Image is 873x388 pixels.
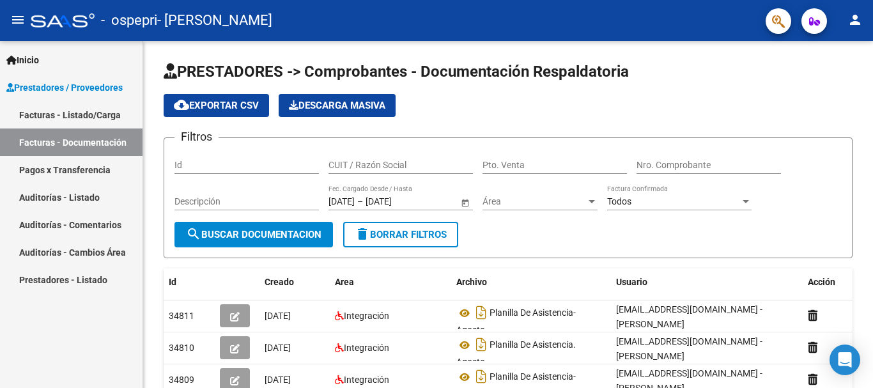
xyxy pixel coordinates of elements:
mat-icon: menu [10,12,26,27]
span: - ospepri [101,6,157,35]
button: Borrar Filtros [343,222,458,247]
span: [DATE] [265,375,291,385]
mat-icon: cloud_download [174,97,189,113]
span: Exportar CSV [174,100,259,111]
app-download-masive: Descarga masiva de comprobantes (adjuntos) [279,94,396,117]
datatable-header-cell: Id [164,268,215,296]
span: [EMAIL_ADDRESS][DOMAIN_NAME] - [PERSON_NAME] [616,304,762,329]
span: Integración [344,311,389,321]
mat-icon: delete [355,226,370,242]
span: Planilla De Asistencia. Agosto [456,340,576,368]
span: Borrar Filtros [355,229,447,240]
span: [EMAIL_ADDRESS][DOMAIN_NAME] - [PERSON_NAME] [616,336,762,361]
span: PRESTADORES -> Comprobantes - Documentación Respaldatoria [164,63,629,81]
span: [DATE] [265,311,291,321]
button: Exportar CSV [164,94,269,117]
input: Fecha fin [366,196,428,207]
i: Descargar documento [473,334,490,355]
span: Usuario [616,277,647,287]
h3: Filtros [174,128,219,146]
mat-icon: search [186,226,201,242]
i: Descargar documento [473,302,490,323]
span: Descarga Masiva [289,100,385,111]
datatable-header-cell: Acción [803,268,867,296]
button: Buscar Documentacion [174,222,333,247]
datatable-header-cell: Usuario [611,268,803,296]
span: Archivo [456,277,487,287]
span: Prestadores / Proveedores [6,81,123,95]
span: 34809 [169,375,194,385]
span: Id [169,277,176,287]
span: Inicio [6,53,39,67]
span: Integración [344,375,389,385]
span: - [PERSON_NAME] [157,6,272,35]
span: Acción [808,277,835,287]
span: – [357,196,363,207]
i: Descargar documento [473,366,490,387]
span: Buscar Documentacion [186,229,321,240]
span: [DATE] [265,343,291,353]
span: Creado [265,277,294,287]
span: Área [483,196,586,207]
div: Open Intercom Messenger [830,345,860,375]
datatable-header-cell: Creado [259,268,330,296]
datatable-header-cell: Archivo [451,268,611,296]
span: Area [335,277,354,287]
span: Planilla De Asistencia- Agosto [456,308,576,336]
button: Open calendar [458,196,472,209]
input: Fecha inicio [328,196,355,207]
datatable-header-cell: Area [330,268,451,296]
span: Integración [344,343,389,353]
span: 34811 [169,311,194,321]
mat-icon: person [847,12,863,27]
button: Descarga Masiva [279,94,396,117]
span: 34810 [169,343,194,353]
span: Todos [607,196,631,206]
